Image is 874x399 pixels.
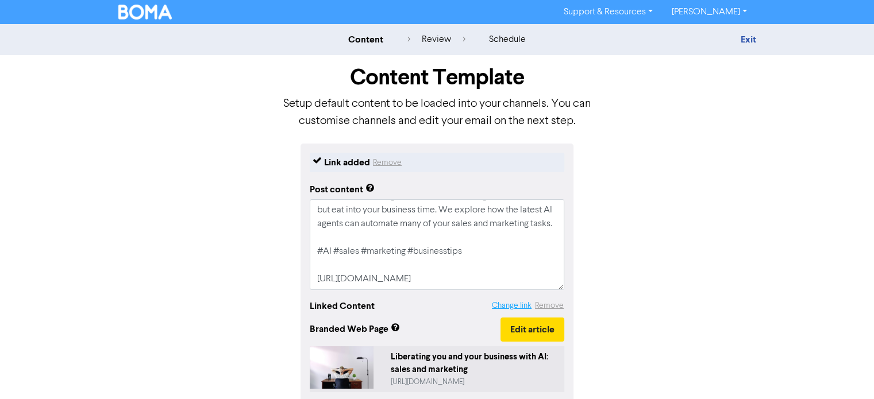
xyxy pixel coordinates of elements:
div: review [407,33,465,47]
a: [PERSON_NAME] [662,3,756,21]
div: Linked Content [310,299,375,313]
a: Exit [740,34,756,45]
span: Branded Web Page [310,322,500,336]
h1: Content Template [282,64,592,91]
a: Liberating you and your business with AI: sales and marketing[URL][DOMAIN_NAME] [310,346,564,392]
iframe: Chat Widget [817,344,874,399]
button: Change link [491,299,532,312]
textarea: Sales and marketing are essential for finding new customers but eat into your business time. We e... [310,199,564,290]
div: Liberating you and your business with AI: sales and marketing [391,351,560,377]
div: Link added [324,156,370,169]
button: Remove [372,156,402,169]
img: 4cKVxqnhE9wlkjXiOHCgnT-man-holding-his-head-while-sitting-on-chair-near-computer-desk-KQ0C6WtEGlo... [310,346,374,389]
a: Support & Resources [555,3,662,21]
div: https://public2.bomamarketing.com/cp/4cKVxqnhE9wlkjXiOHCgnT?sa=P2JpiKF6 [391,377,560,388]
div: content [348,33,383,47]
div: Post content [310,183,375,196]
button: Edit article [500,317,564,342]
div: schedule [489,33,526,47]
img: BOMA Logo [118,5,172,20]
button: Remove [534,299,564,312]
p: Setup default content to be loaded into your channels. You can customise channels and edit your e... [282,95,592,130]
